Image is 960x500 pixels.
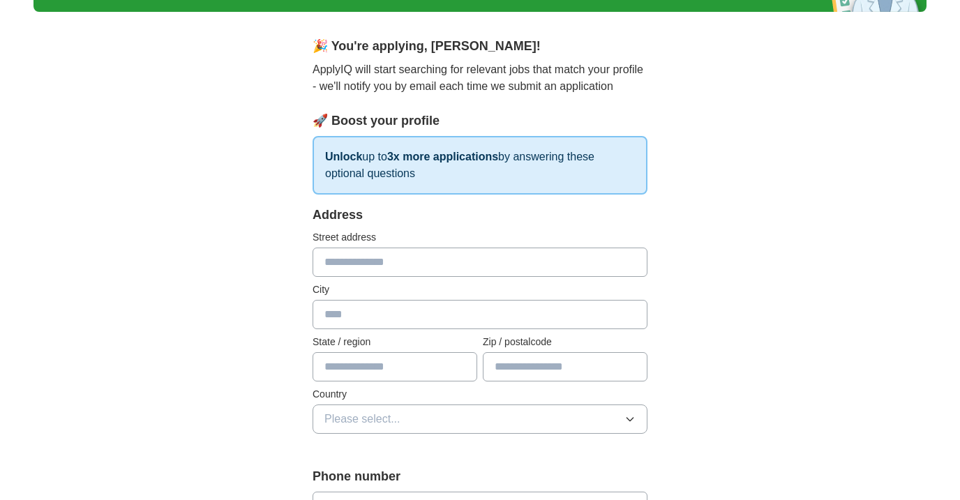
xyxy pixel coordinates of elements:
[313,136,647,195] p: up to by answering these optional questions
[313,335,477,349] label: State / region
[313,206,647,225] div: Address
[387,151,498,162] strong: 3x more applications
[313,387,647,402] label: Country
[313,37,647,56] div: 🎉 You're applying , [PERSON_NAME] !
[313,61,647,95] p: ApplyIQ will start searching for relevant jobs that match your profile - we'll notify you by emai...
[313,404,647,434] button: Please select...
[483,335,647,349] label: Zip / postalcode
[324,411,400,427] span: Please select...
[313,467,647,486] label: Phone number
[313,230,647,245] label: Street address
[313,282,647,297] label: City
[313,112,647,130] div: 🚀 Boost your profile
[325,151,362,162] strong: Unlock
